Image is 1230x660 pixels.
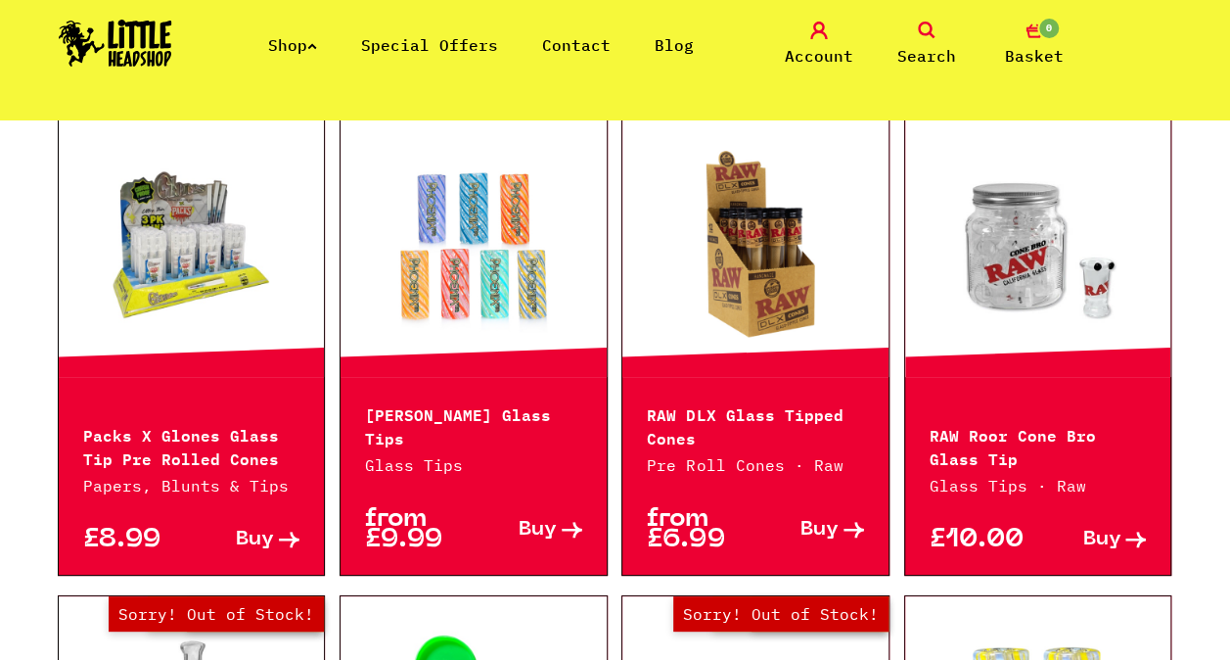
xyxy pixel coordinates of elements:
[785,44,853,68] span: Account
[878,22,976,68] a: Search
[236,530,274,550] span: Buy
[519,520,557,541] span: Buy
[647,401,864,448] p: RAW DLX Glass Tipped Cones
[83,422,300,469] p: Packs X Glones Glass Tip Pre Rolled Cones
[655,35,694,55] a: Blog
[755,509,864,550] a: Buy
[83,530,192,550] p: £8.99
[647,453,864,477] p: Pre Roll Cones · Raw
[930,474,1147,497] p: Glass Tips · Raw
[1005,44,1064,68] span: Basket
[365,509,474,550] p: from £9.99
[673,596,888,632] span: Sorry! Out of Stock!
[930,422,1147,469] p: RAW Roor Cone Bro Glass Tip
[474,509,582,550] a: Buy
[647,509,755,550] p: from £6.99
[191,530,299,550] a: Buy
[897,44,956,68] span: Search
[1038,530,1147,550] a: Buy
[930,530,1038,550] p: £10.00
[59,20,172,67] img: Little Head Shop Logo
[985,22,1083,68] a: 0 Basket
[1037,17,1061,40] span: 0
[268,35,317,55] a: Shop
[361,35,498,55] a: Special Offers
[365,401,582,448] p: [PERSON_NAME] Glass Tips
[365,453,582,477] p: Glass Tips
[1082,530,1120,550] span: Buy
[800,520,839,541] span: Buy
[83,474,300,497] p: Papers, Blunts & Tips
[542,35,611,55] a: Contact
[109,596,324,632] span: Sorry! Out of Stock!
